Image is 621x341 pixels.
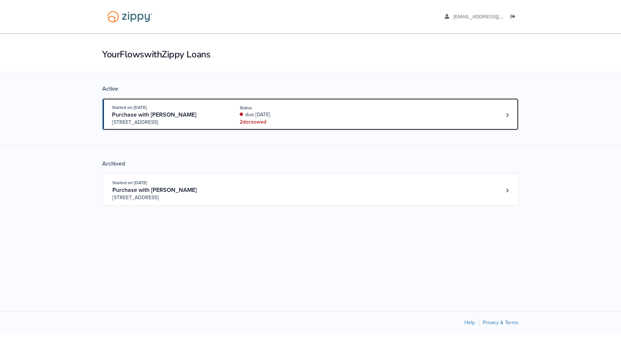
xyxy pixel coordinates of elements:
a: Open loan 4102249 [102,173,519,206]
a: Privacy & Terms [483,319,518,326]
img: Logo [103,7,157,26]
div: due [DATE] [240,111,337,118]
div: Archived [102,160,519,167]
a: Help [464,319,475,326]
a: Log out [510,14,518,21]
h1: Your Flows with Zippy Loans [102,48,519,61]
span: 1eleanorz@gmail.com [454,14,537,19]
a: Loan number 4102249 [502,185,513,196]
span: Started on [DATE] [112,180,147,185]
span: [STREET_ADDRESS] [112,119,223,126]
div: 2 doc s owed [240,118,337,126]
a: Open loan 4209129 [102,98,519,130]
div: Active [102,85,519,92]
div: Status [240,105,337,111]
span: Started on [DATE] [112,105,147,110]
a: Loan number 4209129 [502,110,513,121]
span: Purchase with [PERSON_NAME] [112,186,197,194]
span: Purchase with [PERSON_NAME] [112,111,196,118]
a: edit profile [445,14,537,21]
span: [STREET_ADDRESS] [112,194,224,201]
